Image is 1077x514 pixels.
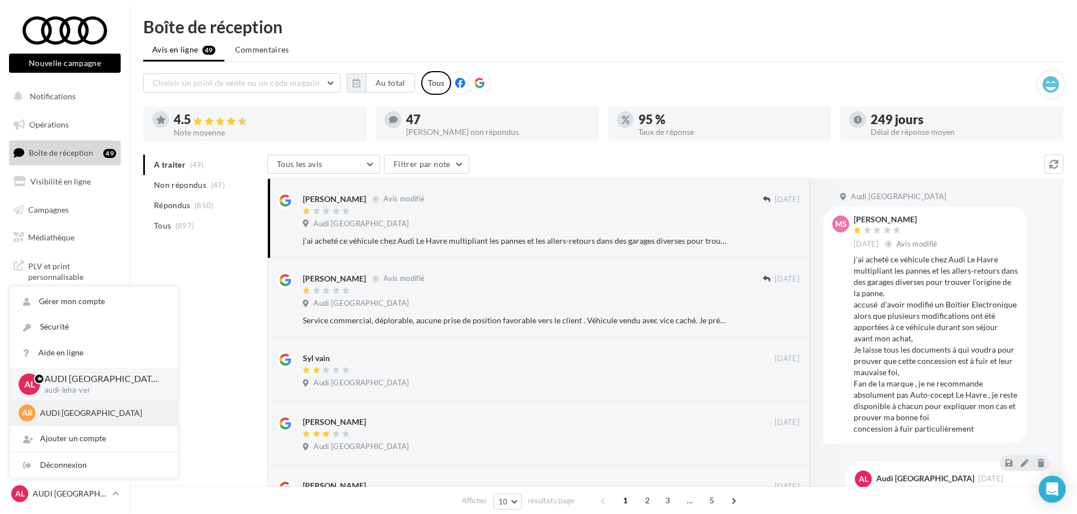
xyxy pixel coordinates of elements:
[22,407,33,419] span: AR
[462,495,487,506] span: Afficher
[303,273,366,284] div: [PERSON_NAME]
[143,73,341,93] button: Choisir un point de vente ou un code magasin
[24,377,35,390] span: AL
[7,254,123,287] a: PLV et print personnalisable
[493,494,522,509] button: 10
[154,200,191,211] span: Répondus
[775,482,800,492] span: [DATE]
[235,44,289,55] span: Commentaires
[854,216,940,223] div: [PERSON_NAME]
[498,497,508,506] span: 10
[406,128,590,136] div: [PERSON_NAME] non répondus
[314,298,409,309] span: Audi [GEOGRAPHIC_DATA]
[851,192,946,202] span: Audi [GEOGRAPHIC_DATA]
[175,221,195,230] span: (897)
[1039,476,1066,503] div: Open Intercom Messenger
[211,181,225,190] span: (47)
[267,155,380,174] button: Tous les avis
[7,113,123,137] a: Opérations
[421,71,451,95] div: Tous
[15,488,25,499] span: AL
[30,177,91,186] span: Visibilité en ligne
[406,113,590,126] div: 47
[383,195,425,204] span: Avis modifié
[29,148,93,157] span: Boîte de réception
[153,78,320,87] span: Choisir un point de vente ou un code magasin
[859,473,868,485] span: AL
[28,204,69,214] span: Campagnes
[45,385,160,396] p: audi-leha-ver
[638,128,822,136] div: Taux de réponse
[303,353,330,364] div: Syl vain
[40,407,164,419] p: AUDI [GEOGRAPHIC_DATA]
[7,170,123,194] a: Visibilité en ligne
[314,378,409,388] span: Audi [GEOGRAPHIC_DATA]
[314,442,409,452] span: Audi [GEOGRAPHIC_DATA]
[10,426,178,451] div: Ajouter un compte
[383,274,425,283] span: Avis modifié
[876,475,974,482] div: Audi [GEOGRAPHIC_DATA]
[28,258,116,283] span: PLV et print personnalisable
[10,314,178,340] a: Sécurité
[30,91,76,101] span: Notifications
[195,201,214,210] span: (850)
[528,495,575,506] span: résultats/page
[28,232,74,242] span: Médiathèque
[9,483,121,504] a: AL AUDI [GEOGRAPHIC_DATA]
[103,149,116,158] div: 49
[871,113,1054,126] div: 249 jours
[703,491,721,509] span: 5
[871,128,1054,136] div: Délai de réponse moyen
[10,453,178,478] div: Déconnexion
[7,85,118,108] button: Notifications
[366,73,415,93] button: Au total
[854,254,1018,434] div: j’ai acheté ce véhicule chez Audi Le Havre multipliant les pannes et les allers-retours dans des ...
[978,475,1003,482] span: [DATE]
[638,113,822,126] div: 95 %
[7,226,123,249] a: Médiathèque
[174,113,357,126] div: 4.5
[616,491,634,509] span: 1
[143,18,1063,35] div: Boîte de réception
[303,315,726,326] div: Service commercial, déplorable, aucune prise de position favorable vers le client . Véhicule vend...
[174,129,357,137] div: Note moyenne
[29,120,69,129] span: Opérations
[277,159,323,169] span: Tous les avis
[775,354,800,364] span: [DATE]
[775,195,800,205] span: [DATE]
[681,491,699,509] span: ...
[314,219,409,229] span: Audi [GEOGRAPHIC_DATA]
[303,480,366,491] div: [PERSON_NAME]
[10,340,178,366] a: Aide en ligne
[638,491,656,509] span: 2
[775,418,800,428] span: [DATE]
[33,488,108,499] p: AUDI [GEOGRAPHIC_DATA]
[835,218,847,230] span: ms
[854,239,879,249] span: [DATE]
[347,73,415,93] button: Au total
[154,179,206,191] span: Non répondus
[303,416,366,428] div: [PERSON_NAME]
[45,372,160,385] p: AUDI [GEOGRAPHIC_DATA]
[10,289,178,314] a: Gérer mon compte
[154,220,171,231] span: Tous
[303,194,366,205] div: [PERSON_NAME]
[303,235,726,247] div: j’ai acheté ce véhicule chez Audi Le Havre multipliant les pannes et les allers-retours dans des ...
[7,198,123,222] a: Campagnes
[775,274,800,284] span: [DATE]
[897,239,938,248] span: Avis modifié
[659,491,677,509] span: 3
[9,54,121,73] button: Nouvelle campagne
[384,155,469,174] button: Filtrer par note
[7,140,123,165] a: Boîte de réception49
